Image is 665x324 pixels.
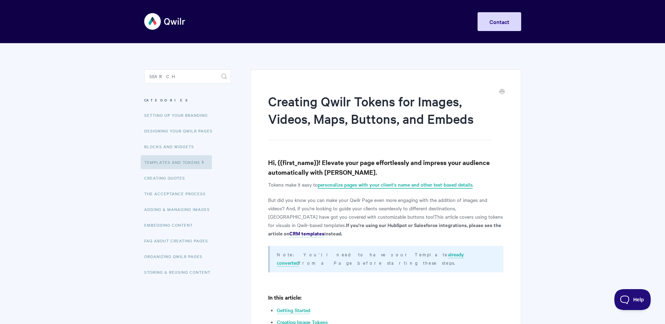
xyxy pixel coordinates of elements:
[144,69,231,83] input: Search
[277,250,494,267] p: Note: You'll need to have your Template from a Page before starting these steps.
[277,251,464,267] a: already converted
[144,108,213,122] a: Setting up your Branding
[268,180,503,189] p: Tokens make it easy to .
[144,187,211,201] a: The Acceptance Process
[268,221,501,237] strong: If you're using our HubSpot or Salesforce integrations, please see the article on
[144,265,216,279] a: Storing & Reusing Content
[144,249,208,263] a: Organizing Qwilr Pages
[499,88,505,96] a: Print this Article
[268,92,493,140] h1: Creating Qwilr Tokens for Images, Videos, Maps, Buttons, and Embeds
[144,234,213,248] a: FAQ About Creating Pages
[289,230,324,238] a: CRM templates
[324,229,342,237] strong: instead.
[144,171,190,185] a: Creating Quotes
[144,140,199,153] a: Blocks and Widgets
[141,155,212,169] a: Templates and Tokens
[144,8,186,35] img: Qwilr Help Center
[144,218,198,232] a: Embedding Content
[614,289,651,310] iframe: Toggle Customer Support
[268,158,503,177] h3: Hi, {{first_name}}! Elevate your page effortlessly and impress your audience automatically with [...
[289,229,324,237] strong: CRM templates
[277,307,310,314] a: Getting Started
[478,12,521,31] a: Contact
[268,196,503,238] p: But did you know you can make your Qwilr Page even more engaging with the addition of images and ...
[144,202,215,216] a: Adding & Managing Images
[144,124,218,138] a: Designing Your Qwilr Pages
[318,181,473,189] a: personalize pages with your client's name and other text-based details
[268,293,302,301] strong: In this article:
[144,94,231,106] h3: Categories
